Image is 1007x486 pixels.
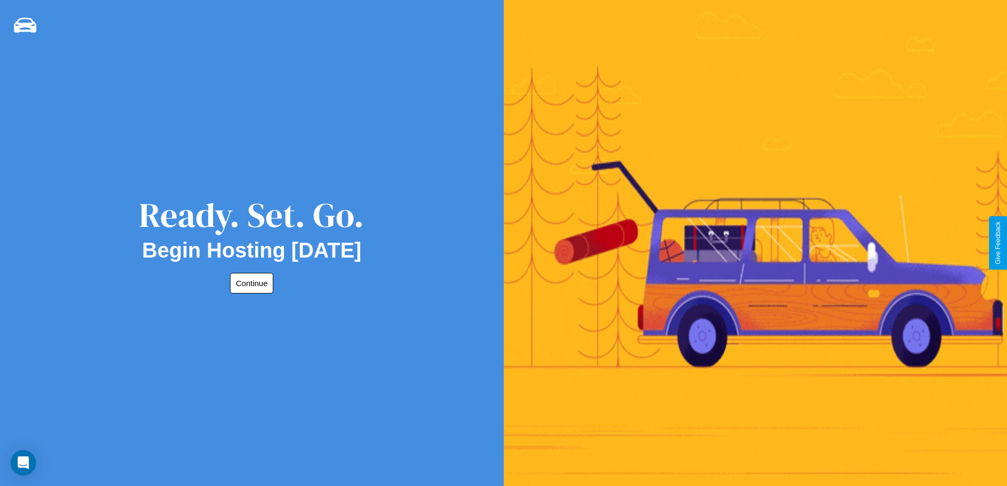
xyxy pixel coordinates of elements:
div: Ready. Set. Go. [139,191,364,239]
button: Continue [230,273,273,294]
div: Give Feedback [994,222,1002,264]
div: Open Intercom Messenger [11,450,36,475]
h2: Begin Hosting [DATE] [142,239,362,262]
